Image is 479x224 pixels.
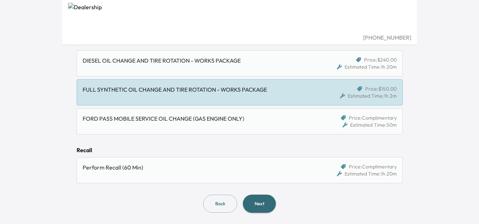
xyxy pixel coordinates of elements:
div: Perform Recall (60 Min) [83,163,313,172]
span: Price: $240.00 [364,56,397,63]
div: FULL SYNTHETIC OIL CHANGE AND TIRE ROTATION - WORKS PACKAGE [83,85,313,94]
span: Price: $150.00 [365,85,397,92]
div: Estimated Time: 1h 2m [340,92,397,99]
span: Price: Complimentary [349,163,397,170]
div: Estimated Time: 50m [342,121,397,128]
div: Estimated Time: 1h 20m [337,63,397,70]
div: Recall [77,146,403,154]
img: Dealership [68,3,411,33]
div: [PHONE_NUMBER] [68,33,411,42]
div: FORD PASS MOBILE SERVICE OIL CHANGE (GAS ENGINE ONLY) [83,114,313,123]
div: DIESEL OIL CHANGE AND TIRE ROTATION - WORKS PACKAGE [83,56,313,65]
span: Price: Complimentary [349,114,397,121]
button: Next [243,195,276,213]
div: Estimated Time: 1h 20m [337,170,397,177]
button: Back [203,195,237,213]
